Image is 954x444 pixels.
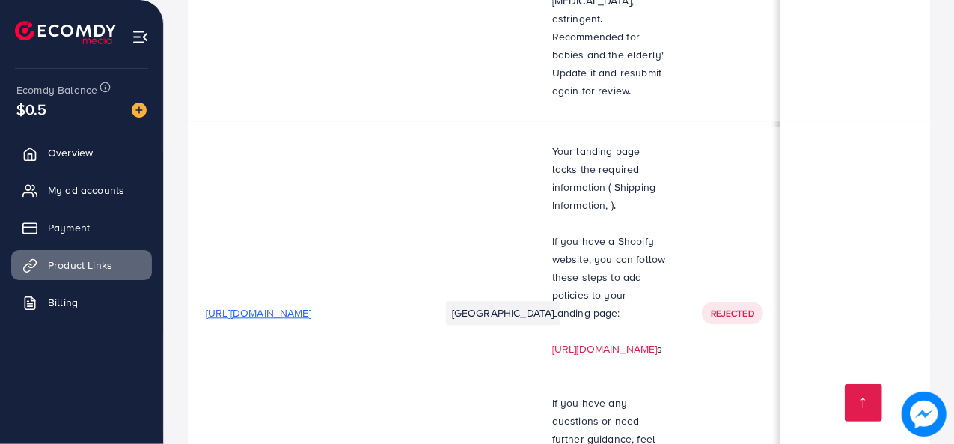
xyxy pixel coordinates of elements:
[658,341,663,356] span: s
[902,392,947,437] img: image
[132,28,149,46] img: menu
[552,234,666,320] span: If you have a Shopify website, you can follow these steps to add policies to your Landing page:
[11,250,152,280] a: Product Links
[11,138,152,168] a: Overview
[11,288,152,317] a: Billing
[132,103,147,118] img: image
[48,145,93,160] span: Overview
[48,183,124,198] span: My ad accounts
[11,213,152,243] a: Payment
[16,82,97,97] span: Ecomdy Balance
[552,64,666,100] p: Update it and resubmit again for review.
[16,98,47,120] span: $0.5
[552,341,658,356] a: [URL][DOMAIN_NAME]
[446,301,560,325] li: [GEOGRAPHIC_DATA]
[48,295,78,310] span: Billing
[48,258,112,273] span: Product Links
[552,144,656,213] span: Your landing page lacks the required information ( Shipping Information, ).
[206,305,311,320] span: [URL][DOMAIN_NAME]
[711,307,754,320] span: Rejected
[11,175,152,205] a: My ad accounts
[15,21,116,44] img: logo
[48,220,90,235] span: Payment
